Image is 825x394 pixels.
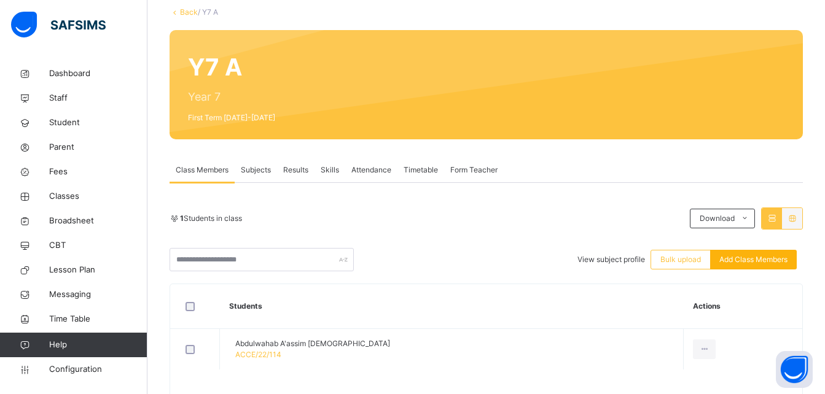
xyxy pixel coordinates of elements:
span: Staff [49,92,147,104]
span: Students in class [180,213,242,224]
span: Form Teacher [450,164,498,176]
span: Parent [49,141,147,153]
span: Lesson Plan [49,264,147,276]
span: Class Members [176,164,229,176]
span: Messaging [49,288,147,301]
span: Help [49,339,147,351]
span: Fees [49,166,147,178]
span: Download [700,213,735,224]
span: Student [49,117,147,129]
span: Configuration [49,363,147,376]
span: Broadsheet [49,215,147,227]
a: Back [180,7,198,17]
img: safsims [11,12,106,37]
th: Actions [684,284,802,329]
span: View subject profile [577,255,645,264]
span: Results [283,164,308,176]
span: ACCE/22/114 [235,350,281,359]
span: Classes [49,190,147,203]
span: CBT [49,239,147,252]
span: Subjects [241,164,271,176]
span: Skills [321,164,339,176]
span: Add Class Members [719,254,788,265]
button: Open asap [776,351,813,388]
span: Dashboard [49,68,147,80]
th: Students [220,284,684,329]
span: Bulk upload [660,254,701,265]
span: / Y7 A [198,7,218,17]
b: 1 [180,214,184,223]
span: Attendance [351,164,391,176]
span: Timetable [404,164,438,176]
span: Time Table [49,313,147,325]
span: Abdulwahab A'assim [DEMOGRAPHIC_DATA] [235,338,390,349]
